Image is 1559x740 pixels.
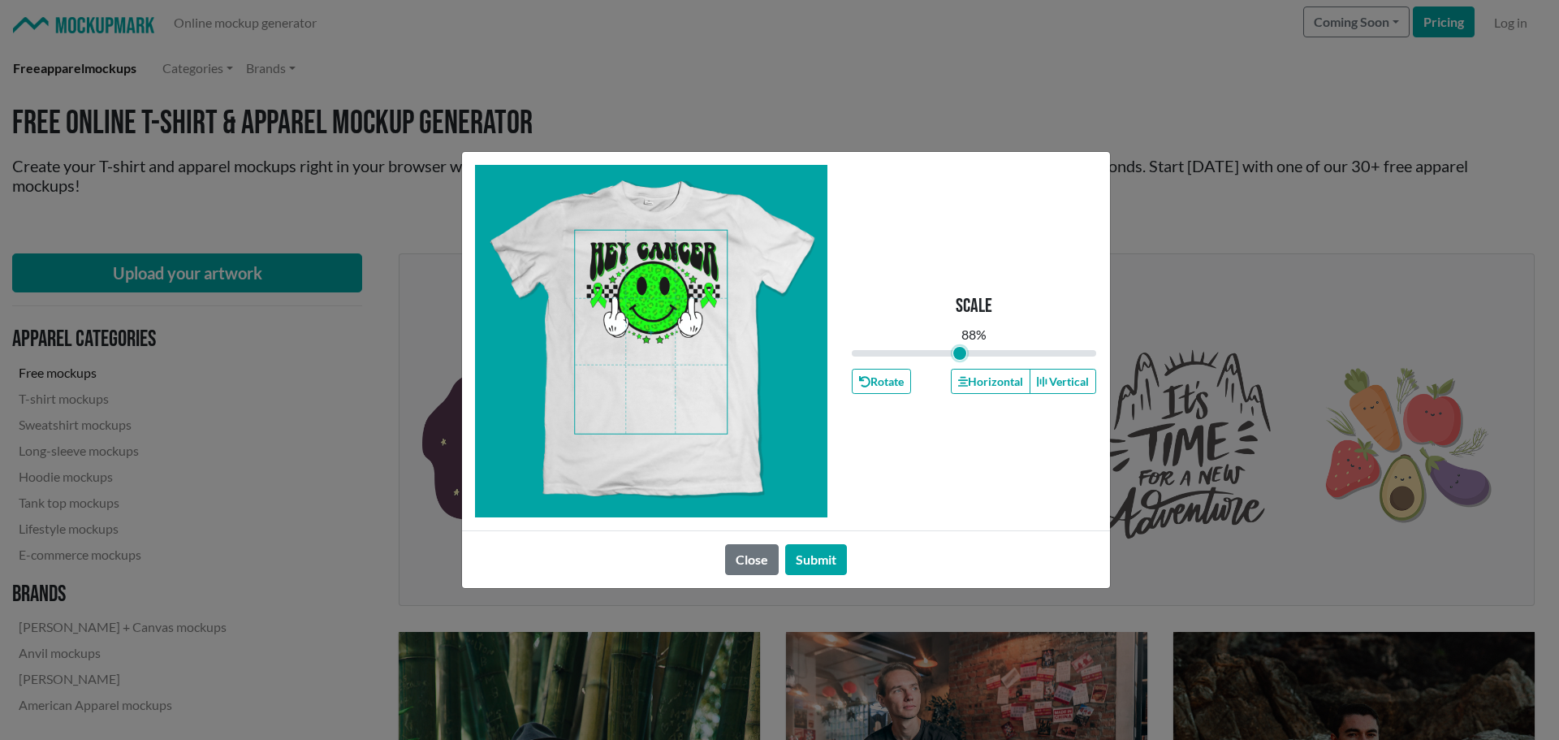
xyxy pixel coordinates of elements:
button: Vertical [1030,369,1096,394]
button: Submit [785,544,847,575]
button: Close [725,544,779,575]
div: 88 % [961,325,987,344]
button: Horizontal [951,369,1030,394]
button: Rotate [852,369,911,394]
p: Scale [956,295,992,318]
